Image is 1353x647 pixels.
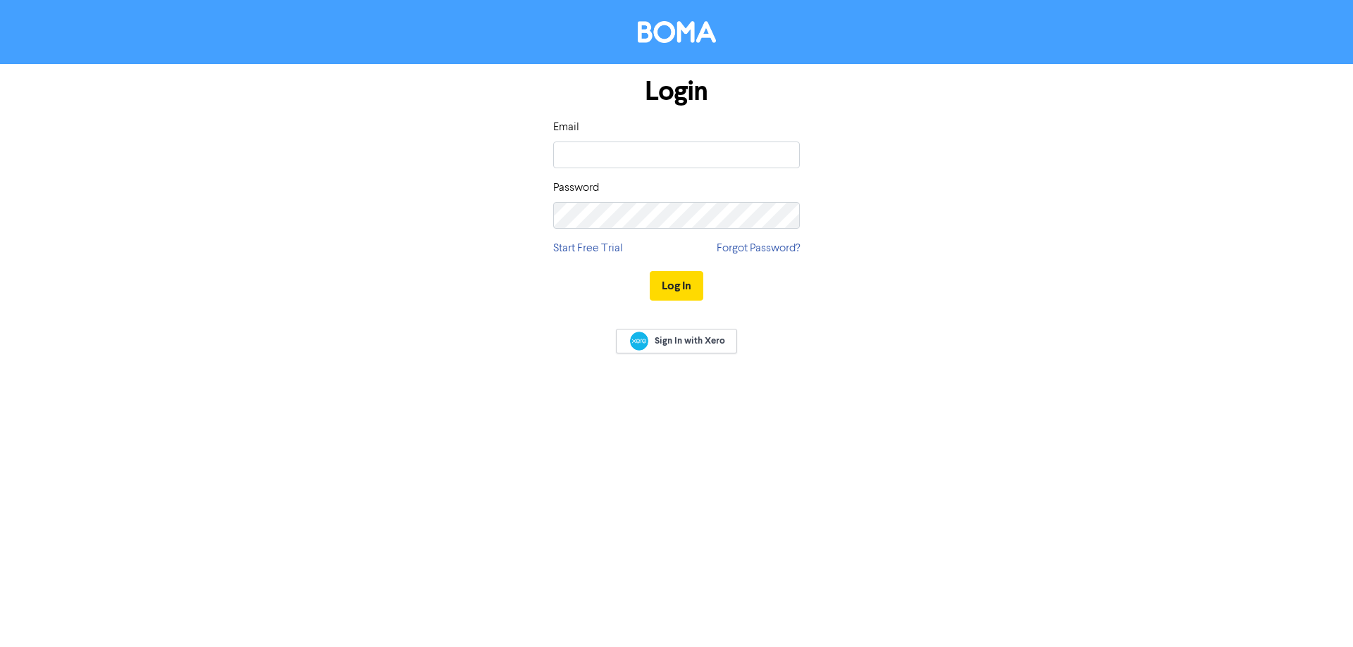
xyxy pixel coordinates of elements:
[553,75,800,108] h1: Login
[638,21,716,43] img: BOMA Logo
[655,334,725,347] span: Sign In with Xero
[553,240,623,257] a: Start Free Trial
[553,180,599,196] label: Password
[553,119,579,136] label: Email
[650,271,703,301] button: Log In
[1283,579,1353,647] iframe: Chat Widget
[630,332,648,351] img: Xero logo
[717,240,800,257] a: Forgot Password?
[616,329,737,353] a: Sign In with Xero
